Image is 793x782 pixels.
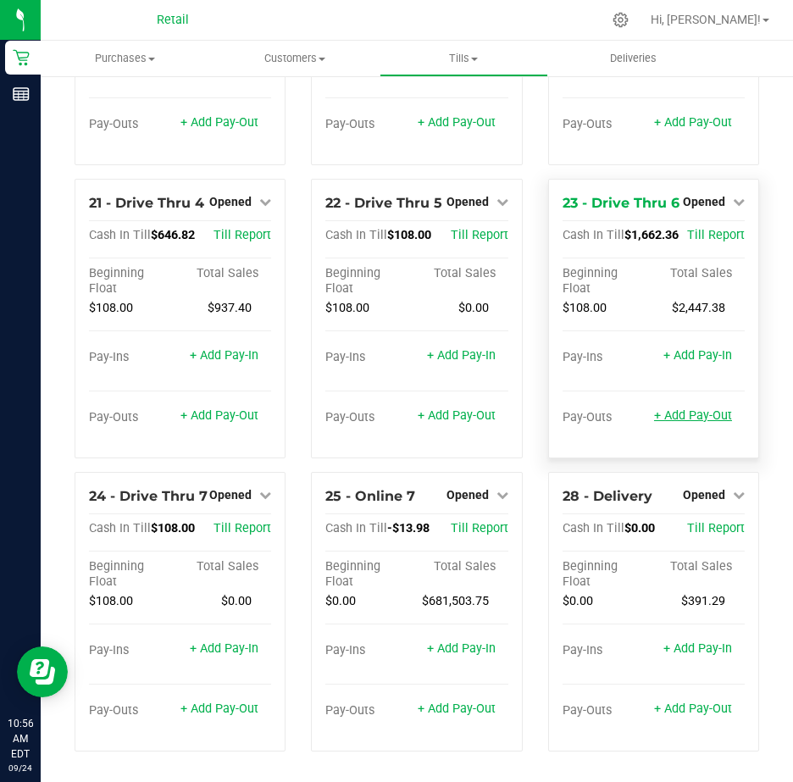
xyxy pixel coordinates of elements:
[180,702,258,716] a: + Add Pay-Out
[208,301,252,315] span: $937.40
[563,301,607,315] span: $108.00
[563,266,654,297] div: Beginning Float
[180,408,258,423] a: + Add Pay-Out
[89,703,180,718] div: Pay-Outs
[380,51,548,66] span: Tills
[157,13,189,27] span: Retail
[624,521,655,535] span: $0.00
[41,41,210,76] a: Purchases
[687,521,745,535] a: Till Report
[587,51,679,66] span: Deliveries
[325,559,417,590] div: Beginning Float
[325,488,415,504] span: 25 - Online 7
[563,521,624,535] span: Cash In Till
[210,41,380,76] a: Customers
[180,266,272,281] div: Total Sales
[89,594,133,608] span: $108.00
[446,488,489,502] span: Opened
[213,521,271,535] a: Till Report
[654,115,732,130] a: + Add Pay-Out
[422,594,489,608] span: $681,503.75
[211,51,379,66] span: Customers
[387,521,430,535] span: -$13.98
[325,521,387,535] span: Cash In Till
[663,641,732,656] a: + Add Pay-In
[663,348,732,363] a: + Add Pay-In
[89,559,180,590] div: Beginning Float
[624,228,679,242] span: $1,662.36
[451,521,508,535] span: Till Report
[563,228,624,242] span: Cash In Till
[89,117,180,132] div: Pay-Outs
[325,594,356,608] span: $0.00
[681,594,725,608] span: $391.29
[325,301,369,315] span: $108.00
[13,49,30,66] inline-svg: Retail
[563,594,593,608] span: $0.00
[654,408,732,423] a: + Add Pay-Out
[563,410,654,425] div: Pay-Outs
[610,12,631,28] div: Manage settings
[325,410,417,425] div: Pay-Outs
[380,41,549,76] a: Tills
[17,646,68,697] iframe: Resource center
[151,521,195,535] span: $108.00
[683,488,725,502] span: Opened
[209,195,252,208] span: Opened
[654,702,732,716] a: + Add Pay-Out
[451,228,508,242] a: Till Report
[325,117,417,132] div: Pay-Outs
[89,643,180,658] div: Pay-Ins
[325,228,387,242] span: Cash In Till
[89,488,208,504] span: 24 - Drive Thru 7
[89,350,180,365] div: Pay-Ins
[190,641,258,656] a: + Add Pay-In
[190,348,258,363] a: + Add Pay-In
[325,643,417,658] div: Pay-Ins
[563,117,654,132] div: Pay-Outs
[387,228,431,242] span: $108.00
[89,521,151,535] span: Cash In Till
[417,559,508,574] div: Total Sales
[418,702,496,716] a: + Add Pay-Out
[418,115,496,130] a: + Add Pay-Out
[221,594,252,608] span: $0.00
[41,51,210,66] span: Purchases
[180,115,258,130] a: + Add Pay-Out
[180,559,272,574] div: Total Sales
[151,228,195,242] span: $646.82
[89,266,180,297] div: Beginning Float
[563,350,654,365] div: Pay-Ins
[417,266,508,281] div: Total Sales
[427,348,496,363] a: + Add Pay-In
[13,86,30,103] inline-svg: Reports
[325,350,417,365] div: Pay-Ins
[325,195,442,211] span: 22 - Drive Thru 5
[89,195,204,211] span: 21 - Drive Thru 4
[89,410,180,425] div: Pay-Outs
[418,408,496,423] a: + Add Pay-Out
[548,41,718,76] a: Deliveries
[563,559,654,590] div: Beginning Float
[653,266,745,281] div: Total Sales
[651,13,761,26] span: Hi, [PERSON_NAME]!
[563,195,679,211] span: 23 - Drive Thru 6
[687,228,745,242] a: Till Report
[446,195,489,208] span: Opened
[8,716,33,762] p: 10:56 AM EDT
[8,762,33,774] p: 09/24
[672,301,725,315] span: $2,447.38
[458,301,489,315] span: $0.00
[89,228,151,242] span: Cash In Till
[325,266,417,297] div: Beginning Float
[563,703,654,718] div: Pay-Outs
[209,488,252,502] span: Opened
[325,703,417,718] div: Pay-Outs
[653,559,745,574] div: Total Sales
[213,228,271,242] a: Till Report
[89,301,133,315] span: $108.00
